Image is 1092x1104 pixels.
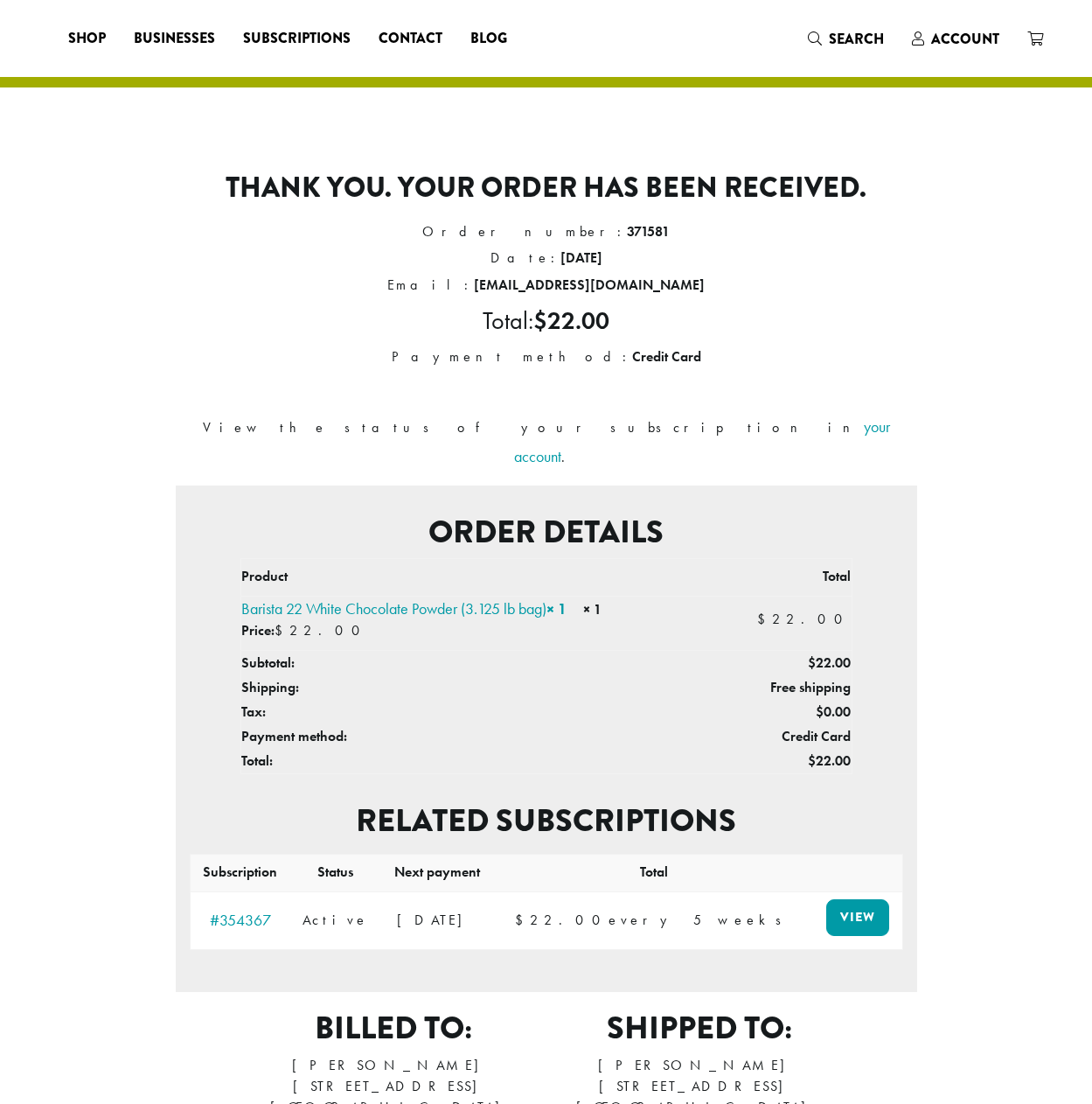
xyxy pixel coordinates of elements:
td: Credit Card [725,724,851,749]
h2: Billed to: [240,1010,546,1047]
span: Total [640,863,668,881]
span: $ [808,653,816,672]
a: View [826,899,889,936]
span: Businesses [134,28,215,50]
th: Product [240,559,725,597]
bdi: 22.00 [533,305,609,336]
li: Payment method: [176,344,917,370]
span: Subscriptions [243,28,351,50]
span: 22.00 [808,653,851,672]
h2: Related subscriptions [190,802,903,840]
a: View subscription number 354367 [210,910,271,930]
li: Email: [176,272,917,298]
th: Subtotal: [240,651,725,676]
span: Shop [68,28,106,50]
p: View the status of your subscription in . [176,412,917,472]
span: 22.00 [808,751,851,770]
span: Contact [379,28,442,50]
span: $ [533,305,547,336]
strong: × 1 [583,600,602,618]
td: [DATE] [381,892,493,950]
span: Status [317,863,353,881]
th: Total [725,559,851,597]
strong: [DATE] [560,248,602,267]
bdi: 22.00 [757,610,851,628]
strong: [EMAIL_ADDRESS][DOMAIN_NAME] [474,276,705,294]
span: $ [515,911,530,929]
span: $ [808,751,816,770]
p: Thank you. Your order has been received. [176,171,917,205]
span: $ [275,621,289,639]
li: Order number: [176,219,917,245]
th: Shipping: [240,675,725,700]
li: Total: [176,298,917,345]
span: Subscription [203,863,277,881]
td: Active [290,892,381,950]
th: Total: [240,749,725,774]
span: 22.00 [275,621,368,639]
a: your account [514,416,890,466]
td: every 5 weeks [493,892,814,950]
span: $ [757,610,772,628]
a: Barista 22 White Chocolate Powder (3.125 lb bag)× 1 [241,598,567,618]
a: Search [794,24,898,53]
strong: 371581 [627,222,670,241]
span: 22.00 [515,911,609,929]
span: Blog [470,28,507,50]
th: Payment method: [240,724,725,749]
span: Account [931,29,999,49]
strong: Credit Card [632,347,701,366]
span: Search [829,29,884,49]
td: Free shipping [725,675,851,700]
li: Date: [176,245,917,271]
a: Shop [54,24,120,52]
strong: × 1 [546,598,567,618]
h2: Order details [190,514,903,551]
span: Next payment [394,863,480,881]
span: $ [816,702,824,721]
h2: Shipped to: [546,1010,852,1047]
th: Tax: [240,700,725,724]
strong: Price: [241,621,275,639]
span: 0.00 [816,702,851,721]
